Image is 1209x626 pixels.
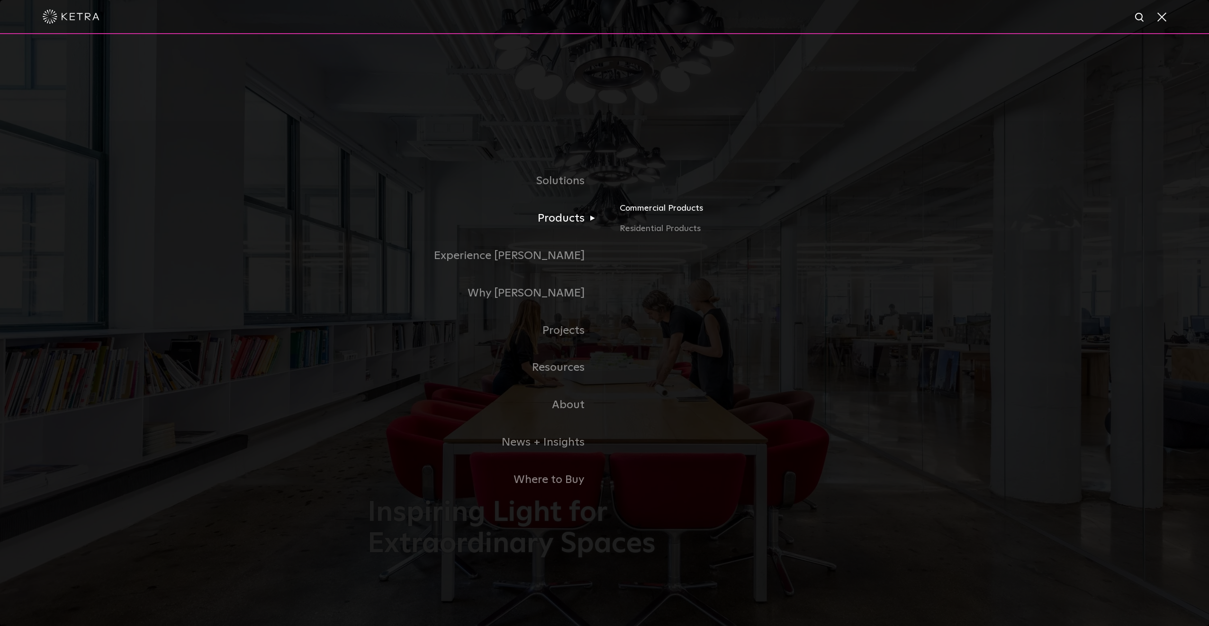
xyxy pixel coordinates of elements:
a: Where to Buy [368,461,604,499]
a: Products [368,200,604,237]
a: Residential Products [620,222,841,236]
a: Solutions [368,162,604,200]
a: Resources [368,349,604,386]
a: Projects [368,312,604,349]
img: ketra-logo-2019-white [43,9,99,24]
a: About [368,386,604,424]
a: Experience [PERSON_NAME] [368,237,604,275]
a: News + Insights [368,424,604,461]
a: Commercial Products [620,201,841,222]
div: Navigation Menu [368,162,841,498]
img: search icon [1134,12,1146,24]
a: Why [PERSON_NAME] [368,275,604,312]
